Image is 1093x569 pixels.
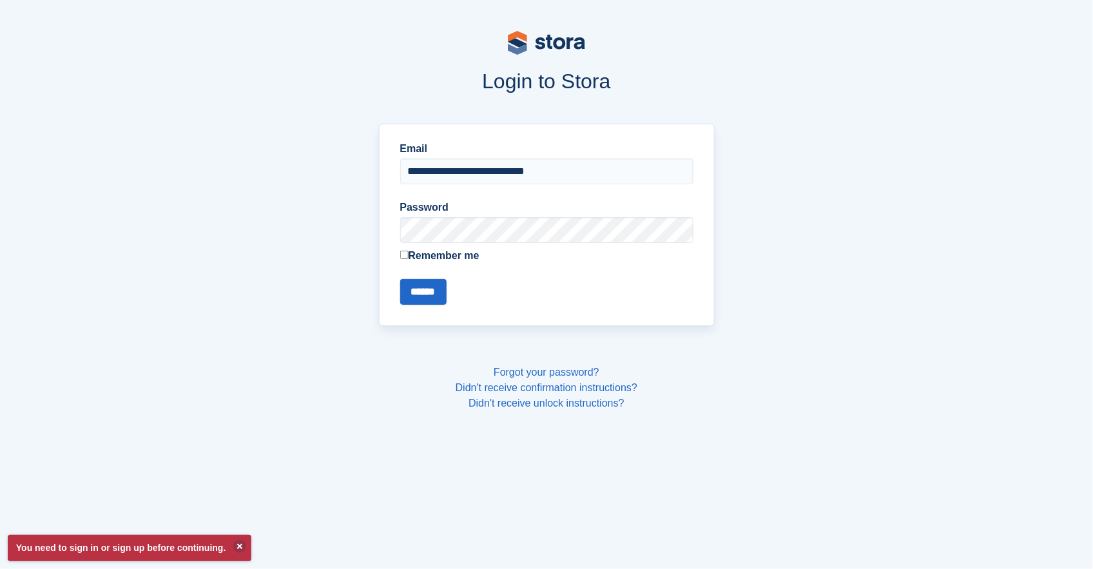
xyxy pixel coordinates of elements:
label: Email [400,141,693,157]
input: Remember me [400,251,409,259]
label: Password [400,200,693,215]
a: Didn't receive unlock instructions? [469,398,624,409]
label: Remember me [400,248,693,264]
a: Didn't receive confirmation instructions? [456,382,637,393]
img: stora-logo-53a41332b3708ae10de48c4981b4e9114cc0af31d8433b30ea865607fb682f29.svg [508,31,585,55]
p: You need to sign in or sign up before continuing. [8,535,251,561]
a: Forgot your password? [494,367,599,378]
h1: Login to Stora [133,70,960,93]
